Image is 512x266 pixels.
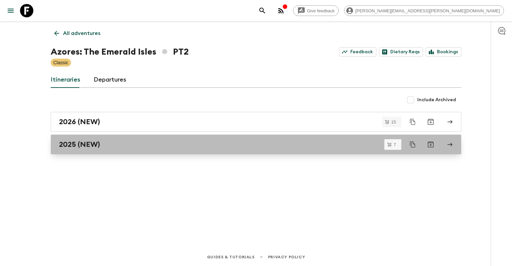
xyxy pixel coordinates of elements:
h1: Azores: The Emerald Isles PT2 [51,45,189,59]
a: All adventures [51,27,104,40]
a: Privacy Policy [268,253,305,261]
a: Give feedback [293,5,339,16]
p: Classic [53,59,68,66]
span: Give feedback [303,8,338,13]
button: search adventures [256,4,269,17]
span: 7 [390,142,400,147]
a: Feedback [339,47,376,57]
a: Guides & Tutorials [207,253,255,261]
a: Itineraries [51,72,80,88]
span: 15 [387,120,400,124]
a: Bookings [426,47,461,57]
a: 2025 (NEW) [51,134,461,154]
h2: 2025 (NEW) [59,140,100,149]
button: Duplicate [407,116,419,128]
a: Dietary Reqs [379,47,423,57]
h2: 2026 (NEW) [59,118,100,126]
a: Departures [94,72,126,88]
a: 2026 (NEW) [51,112,461,132]
button: Duplicate [407,138,419,150]
button: menu [4,4,17,17]
div: [PERSON_NAME][EMAIL_ADDRESS][PERSON_NAME][DOMAIN_NAME] [344,5,504,16]
p: All adventures [63,29,100,37]
span: Include Archived [417,97,456,103]
span: [PERSON_NAME][EMAIL_ADDRESS][PERSON_NAME][DOMAIN_NAME] [352,8,504,13]
button: Archive [424,115,437,129]
button: Archive [424,138,437,151]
